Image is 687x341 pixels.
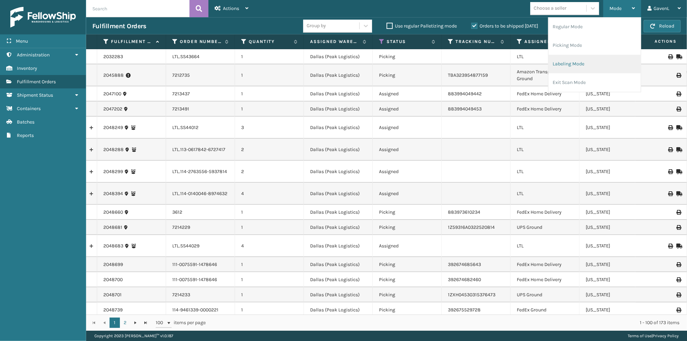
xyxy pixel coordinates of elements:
i: Print Label [676,92,680,96]
i: Print BOL [668,191,672,196]
i: Print BOL [668,244,672,248]
a: Go to the next page [130,318,141,328]
td: Dallas (Peak Logistics) [304,183,373,205]
i: Print BOL [668,147,672,152]
td: FedEx Home Delivery [511,205,580,220]
a: 2048700 [103,276,123,283]
td: LTL [511,161,580,183]
i: Mark as Shipped [676,54,680,59]
label: Fulfillment Order Id [111,39,153,45]
a: 1ZXH04530315376473 [448,292,495,298]
span: Actions [223,6,239,11]
a: TBA323954877159 [448,72,488,78]
td: Dallas (Peak Logistics) [304,64,373,86]
td: LTL [511,235,580,257]
td: [US_STATE] [580,220,648,235]
td: LTL.SS44012 [166,117,235,139]
td: Dallas (Peak Logistics) [304,49,373,64]
td: Assigned [373,235,442,257]
li: Exit Scan Mode [548,73,641,92]
a: 2047202 [103,106,122,113]
td: Assigned [373,117,442,139]
td: LTL.SS43664 [166,49,235,64]
td: Picking [373,257,442,272]
td: Picking [373,220,442,235]
span: 100 [156,319,166,326]
td: 1 [235,86,304,102]
li: Labeling Mode [548,55,641,73]
label: Orders to be shipped [DATE] [471,23,538,29]
div: Choose a seller [534,5,566,12]
a: 2048299 [103,168,123,175]
a: 392674682460 [448,277,481,283]
td: Dallas (Peak Logistics) [304,272,373,287]
a: 2045888 [103,72,124,79]
div: | [628,331,679,341]
td: Dallas (Peak Logistics) [304,235,373,257]
a: 2032283 [103,53,123,60]
td: Picking [373,287,442,302]
td: [US_STATE] [580,86,648,102]
td: LTL [511,183,580,205]
span: Inventory [17,65,37,71]
td: [US_STATE] [580,257,648,272]
td: FedEx Home Delivery [511,102,580,117]
span: Administration [17,52,50,58]
i: Print Label [676,277,680,282]
h3: Fulfillment Orders [92,22,146,30]
td: Dallas (Peak Logistics) [304,117,373,139]
i: Print Label [676,225,680,230]
td: 1 [235,102,304,117]
span: items per page [156,318,206,328]
td: [US_STATE] [580,235,648,257]
td: Assigned [373,183,442,205]
a: 2048660 [103,209,123,216]
span: Mode [609,6,622,11]
td: [US_STATE] [580,161,648,183]
td: 1 [235,220,304,235]
td: Dallas (Peak Logistics) [304,161,373,183]
a: Go to the last page [141,318,151,328]
td: 1 [235,287,304,302]
td: Picking [373,272,442,287]
a: 883994049442 [448,91,482,97]
i: Print Label [676,107,680,111]
td: FedEx Home Delivery [511,86,580,102]
i: Print BOL [668,169,672,174]
a: 2048288 [103,146,124,153]
i: Mark as Shipped [676,147,680,152]
td: Assigned [373,139,442,161]
i: Print Label [676,308,680,312]
td: 1 [235,302,304,318]
td: 4 [235,235,304,257]
label: Tracking Number [455,39,497,45]
td: [US_STATE] [580,205,648,220]
span: Batches [17,119,34,125]
a: 2 [120,318,130,328]
a: 2048699 [103,261,123,268]
td: 114-9461339-0000221 [166,302,235,318]
i: Print Label [676,292,680,297]
i: Print Label [676,262,680,267]
td: Dallas (Peak Logistics) [304,287,373,302]
td: Dallas (Peak Logistics) [304,102,373,117]
i: Mark as Shipped [676,169,680,174]
td: FedEx Home Delivery [511,257,580,272]
td: 1 [235,49,304,64]
a: 1Z59316A0322520814 [448,224,495,230]
p: Copyright 2023 [PERSON_NAME]™ v 1.0.187 [94,331,173,341]
div: Group by [307,22,326,30]
label: Use regular Palletizing mode [387,23,457,29]
td: 1 [235,205,304,220]
td: [US_STATE] [580,302,648,318]
td: UPS Ground [511,220,580,235]
td: Picking [373,302,442,318]
td: Assigned [373,161,442,183]
td: Dallas (Peak Logistics) [304,220,373,235]
span: Go to the next page [133,320,138,326]
a: 2048701 [103,291,122,298]
a: 392675529728 [448,307,481,313]
td: LTL.114-2763556-5937814 [166,161,235,183]
td: Picking [373,205,442,220]
td: Picking [373,49,442,64]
